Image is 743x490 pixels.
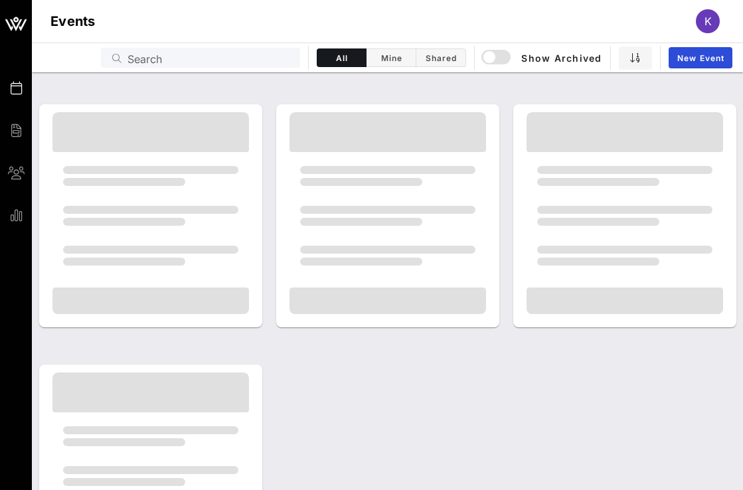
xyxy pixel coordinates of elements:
h1: Events [50,11,96,32]
button: Mine [367,48,416,67]
a: New Event [669,47,732,68]
button: Shared [416,48,466,67]
span: Shared [424,53,457,63]
span: All [325,53,358,63]
span: Show Archived [483,50,602,66]
button: All [317,48,367,67]
span: New Event [677,53,724,63]
div: K [696,9,720,33]
button: Show Archived [483,46,602,70]
span: Mine [374,53,408,63]
span: K [704,15,712,28]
